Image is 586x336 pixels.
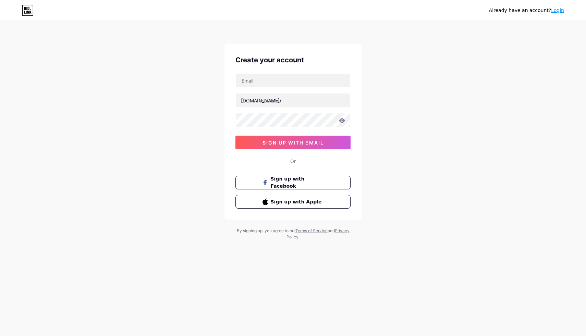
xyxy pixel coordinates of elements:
a: Login [551,8,564,13]
button: Sign up with Facebook [235,176,351,189]
button: Sign up with Apple [235,195,351,209]
div: By signing up, you agree to our and . [235,228,351,240]
div: Already have an account? [489,7,564,14]
input: Email [236,74,350,87]
div: Or [290,158,296,165]
div: Create your account [235,55,351,65]
span: Sign up with Facebook [271,175,324,190]
span: Sign up with Apple [271,198,324,206]
button: sign up with email [235,136,351,149]
input: username [236,94,350,107]
div: [DOMAIN_NAME]/ [241,97,281,104]
span: sign up with email [263,140,324,146]
a: Terms of Service [295,228,328,233]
